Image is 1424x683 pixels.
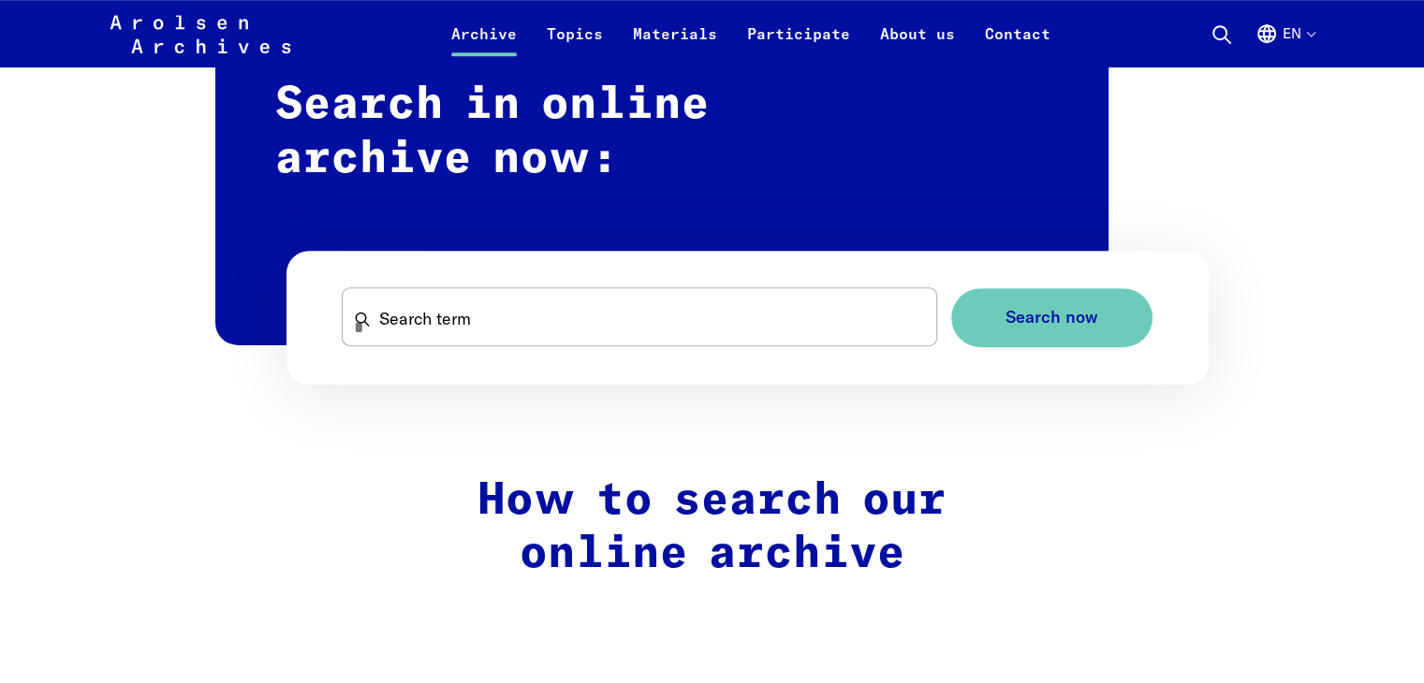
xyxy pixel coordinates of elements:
[532,22,618,67] a: Topics
[865,22,970,67] a: About us
[436,11,1065,56] nav: Primary
[436,22,532,67] a: Archive
[618,22,732,67] a: Materials
[951,288,1152,347] button: Search now
[316,474,1108,582] h2: How to search our online archive
[215,41,1108,345] h2: Search in online archive now:
[1006,308,1098,327] span: Search now
[970,22,1065,67] a: Contact
[1255,22,1314,67] button: English, language selection
[732,22,865,67] a: Participate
